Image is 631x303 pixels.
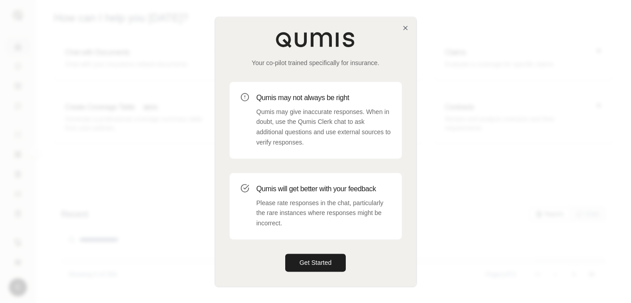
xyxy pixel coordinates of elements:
p: Please rate responses in the chat, particularly the rare instances where responses might be incor... [257,198,391,228]
p: Your co-pilot trained specifically for insurance. [230,58,402,67]
p: Qumis may give inaccurate responses. When in doubt, use the Qumis Clerk chat to ask additional qu... [257,107,391,148]
h3: Qumis will get better with your feedback [257,184,391,194]
h3: Qumis may not always be right [257,92,391,103]
img: Qumis Logo [275,31,356,48]
button: Get Started [285,254,346,272]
